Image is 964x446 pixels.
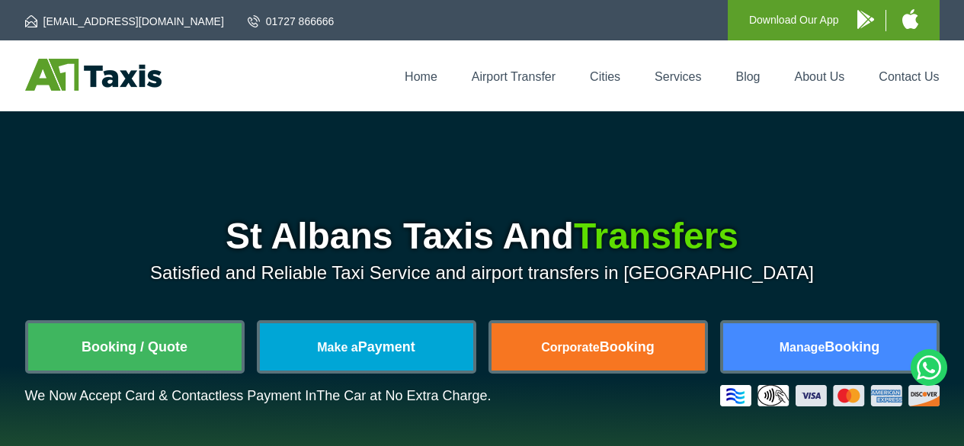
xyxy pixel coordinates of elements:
span: Make a [317,341,357,354]
a: Home [405,70,437,83]
span: Manage [780,341,825,354]
span: Corporate [541,341,599,354]
a: CorporateBooking [492,323,705,371]
img: A1 Taxis Android App [857,10,874,29]
a: [EMAIL_ADDRESS][DOMAIN_NAME] [25,14,224,29]
a: Make aPayment [260,323,473,371]
a: About Us [795,70,845,83]
a: Blog [735,70,760,83]
a: Cities [590,70,620,83]
span: The Car at No Extra Charge. [316,388,491,403]
a: ManageBooking [723,323,937,371]
a: Contact Us [879,70,939,83]
h1: St Albans Taxis And [25,218,940,255]
img: Credit And Debit Cards [720,385,940,406]
span: Transfers [574,216,738,256]
a: Airport Transfer [472,70,556,83]
a: 01727 866666 [248,14,335,29]
p: Download Our App [749,11,839,30]
img: A1 Taxis iPhone App [902,9,918,29]
p: Satisfied and Reliable Taxi Service and airport transfers in [GEOGRAPHIC_DATA] [25,262,940,284]
img: A1 Taxis St Albans LTD [25,59,162,91]
a: Booking / Quote [28,323,242,371]
p: We Now Accept Card & Contactless Payment In [25,388,492,404]
a: Services [655,70,701,83]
